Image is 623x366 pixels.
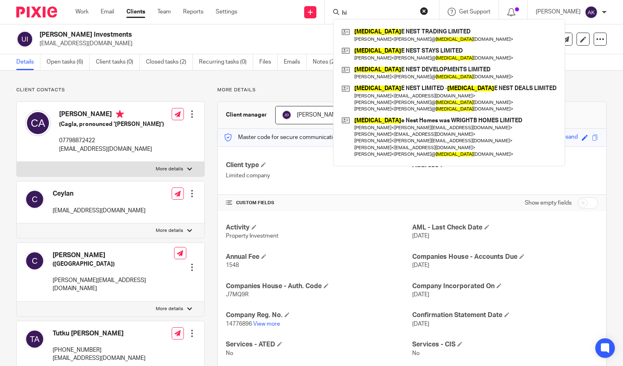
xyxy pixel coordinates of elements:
button: Clear [420,7,428,15]
a: Team [157,8,171,16]
a: Emails [284,54,307,70]
a: Files [259,54,278,70]
span: [DATE] [412,233,429,239]
img: svg%3E [25,190,44,209]
a: Recurring tasks (0) [199,54,253,70]
p: More details [156,227,183,234]
img: svg%3E [25,110,51,136]
p: More details [217,87,607,93]
span: J7MQ9R [226,292,249,298]
h4: Company Incorporated On [412,282,598,291]
a: Email [101,8,114,16]
a: Work [75,8,88,16]
h5: ([GEOGRAPHIC_DATA]) [53,260,174,268]
img: svg%3E [25,251,44,271]
p: [EMAIL_ADDRESS][DOMAIN_NAME] [40,40,496,48]
img: svg%3E [282,110,292,120]
h4: Client type [226,161,412,170]
img: svg%3E [585,6,598,19]
h4: Activity [226,223,412,232]
input: Search [341,10,415,17]
span: [PERSON_NAME] [297,112,342,118]
p: [EMAIL_ADDRESS][DOMAIN_NAME] [59,145,164,153]
span: No [412,351,420,356]
p: 07798872422 [59,137,164,145]
h4: Companies House - Accounts Due [412,253,598,261]
i: Primary [116,110,124,118]
p: [PERSON_NAME] [536,8,581,16]
h5: (Cagla, pronounced '[PERSON_NAME]') [59,120,164,128]
h4: [PERSON_NAME] [53,251,174,260]
span: Property Investment [226,233,278,239]
h4: CUSTOM FIELDS [226,200,412,206]
h4: Company Reg. No. [226,311,412,320]
label: Show empty fields [525,199,572,207]
span: [DATE] [412,321,429,327]
h4: [PERSON_NAME] [59,110,164,120]
span: 14776896 [226,321,252,327]
p: [EMAIL_ADDRESS][DOMAIN_NAME] [53,354,146,362]
h4: Annual Fee [226,253,412,261]
img: svg%3E [16,31,33,48]
a: Reports [183,8,203,16]
a: Open tasks (6) [46,54,90,70]
p: Master code for secure communications and files [224,133,365,141]
p: More details [156,306,183,312]
h4: Services - ATED [226,340,412,349]
p: [PHONE_NUMBER] [53,346,146,354]
h4: AML - Last Check Date [412,223,598,232]
span: 1548 [226,262,239,268]
a: Client tasks (0) [96,54,140,70]
span: No [226,351,233,356]
p: [PERSON_NAME][EMAIL_ADDRESS][DOMAIN_NAME] [53,276,174,293]
h4: Tutku [PERSON_NAME] [53,329,146,338]
h4: Companies House - Auth. Code [226,282,412,291]
span: [DATE] [412,262,429,268]
a: Closed tasks (2) [146,54,193,70]
h2: [PERSON_NAME] Investments [40,31,404,39]
p: [EMAIL_ADDRESS][DOMAIN_NAME] [53,207,146,215]
a: Settings [216,8,237,16]
h4: Ceylan [53,190,146,198]
h3: Client manager [226,111,267,119]
a: Clients [126,8,145,16]
p: Limited company [226,172,412,180]
span: Get Support [459,9,490,15]
p: More details [156,166,183,172]
h4: Services - CIS [412,340,598,349]
a: View more [253,321,280,327]
img: Pixie [16,7,57,18]
p: Client contacts [16,87,205,93]
a: Notes (2) [313,54,342,70]
h4: Confirmation Statement Date [412,311,598,320]
img: svg%3E [25,329,44,349]
a: Details [16,54,40,70]
span: [DATE] [412,292,429,298]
